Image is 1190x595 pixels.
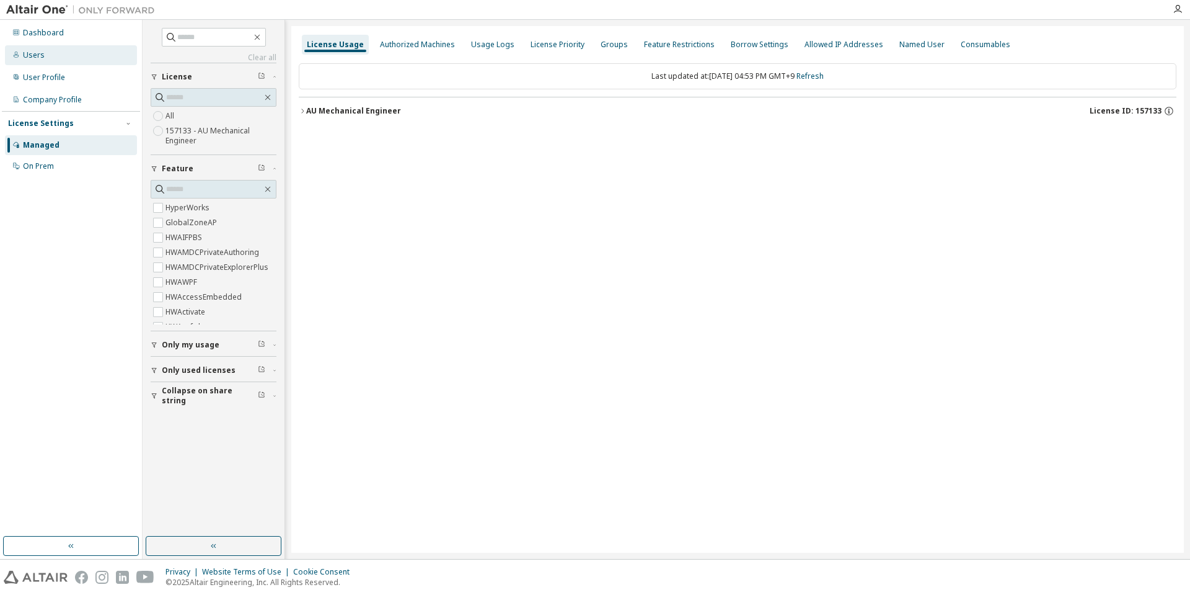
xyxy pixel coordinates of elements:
[162,365,236,375] span: Only used licenses
[165,123,276,148] label: 157133 - AU Mechanical Engineer
[380,40,455,50] div: Authorized Machines
[165,290,244,305] label: HWAccessEmbedded
[531,40,584,50] div: License Priority
[165,200,212,215] label: HyperWorks
[165,245,262,260] label: HWAMDCPrivateAuthoring
[804,40,883,50] div: Allowed IP Addresses
[644,40,715,50] div: Feature Restrictions
[23,73,65,83] div: User Profile
[299,63,1176,89] div: Last updated at: [DATE] 04:53 PM GMT+9
[23,28,64,38] div: Dashboard
[731,40,788,50] div: Borrow Settings
[23,161,54,171] div: On Prem
[151,53,276,63] a: Clear all
[8,119,74,128] div: License Settings
[151,63,276,91] button: License
[165,230,205,245] label: HWAIFPBS
[162,164,193,174] span: Feature
[6,4,161,16] img: Altair One
[4,571,68,584] img: altair_logo.svg
[961,40,1010,50] div: Consumables
[165,275,200,290] label: HWAWPF
[258,164,265,174] span: Clear filter
[151,331,276,359] button: Only my usage
[165,260,271,275] label: HWAMDCPrivateExplorerPlus
[151,155,276,182] button: Feature
[165,109,177,123] label: All
[75,571,88,584] img: facebook.svg
[116,571,129,584] img: linkedin.svg
[151,357,276,384] button: Only used licenses
[306,106,401,116] div: AU Mechanical Engineer
[165,305,208,320] label: HWActivate
[258,340,265,350] span: Clear filter
[258,365,265,375] span: Clear filter
[1090,106,1161,116] span: License ID: 157133
[162,72,192,82] span: License
[601,40,628,50] div: Groups
[471,40,514,50] div: Usage Logs
[258,391,265,401] span: Clear filter
[151,382,276,409] button: Collapse on share string
[202,567,293,577] div: Website Terms of Use
[796,71,824,81] a: Refresh
[258,72,265,82] span: Clear filter
[23,140,59,150] div: Managed
[165,577,357,588] p: © 2025 Altair Engineering, Inc. All Rights Reserved.
[162,386,258,406] span: Collapse on share string
[136,571,154,584] img: youtube.svg
[23,50,45,60] div: Users
[95,571,108,584] img: instagram.svg
[307,40,364,50] div: License Usage
[299,97,1176,125] button: AU Mechanical EngineerLicense ID: 157133
[899,40,945,50] div: Named User
[162,340,219,350] span: Only my usage
[293,567,357,577] div: Cookie Consent
[165,567,202,577] div: Privacy
[165,215,219,230] label: GlobalZoneAP
[23,95,82,105] div: Company Profile
[165,320,205,334] label: HWAcufwh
